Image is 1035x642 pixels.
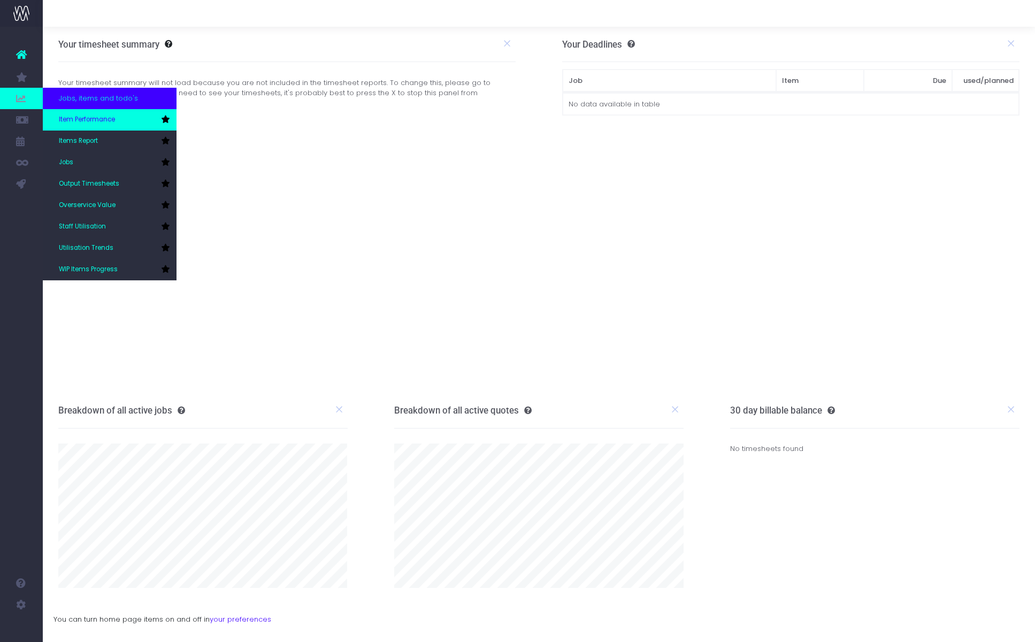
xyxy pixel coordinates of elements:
h3: 30 day billable balance [730,405,835,416]
span: Overservice Value [59,201,116,210]
span: Items Report [59,136,98,146]
th: Due: activate to sort column ascending [864,70,952,92]
a: Overservice Value [43,195,177,216]
a: Item Performance [43,109,177,131]
a: Jobs [43,152,177,173]
div: You can turn home page items on and off in [43,603,1035,625]
h3: Your Deadlines [562,39,635,50]
span: WIP Items Progress [59,265,118,274]
th: used/planned: activate to sort column ascending [952,70,1019,92]
th: Item: activate to sort column ascending [776,70,864,92]
h3: Your timesheet summary [58,39,159,50]
a: your preferences [210,614,271,624]
span: Output Timesheets [59,179,119,189]
a: Utilisation Trends [43,238,177,259]
th: Job: activate to sort column ascending [563,70,776,92]
div: Your timesheet summary will not load because you are not included in the timesheet reports. To ch... [50,78,524,109]
span: Utilisation Trends [59,243,113,253]
div: No timesheets found [730,429,1019,470]
a: Output Timesheets [43,173,177,195]
a: Items Report [43,131,177,152]
span: Jobs, items and todo's [59,93,138,104]
img: images/default_profile_image.png [13,621,29,637]
a: WIP Items Progress [43,259,177,280]
span: Item Performance [59,115,115,125]
span: Staff Utilisation [59,222,106,232]
h3: Breakdown of all active quotes [394,405,532,416]
a: Staff Utilisation [43,216,177,238]
span: Jobs [59,158,73,167]
td: No data available in table [563,93,1019,115]
h3: Breakdown of all active jobs [58,405,185,416]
